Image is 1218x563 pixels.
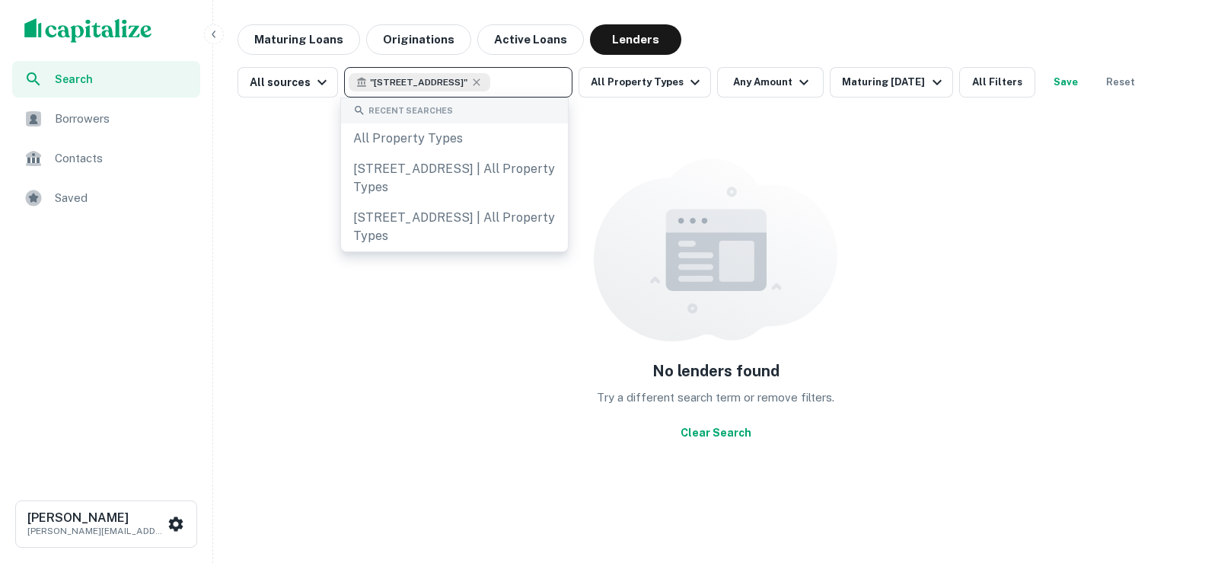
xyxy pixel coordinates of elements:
[366,24,471,55] button: Originations
[830,67,952,98] button: Maturing [DATE]
[341,154,568,203] div: [STREET_ADDRESS] | All Property Types
[341,123,568,154] div: All Property Types
[370,75,467,89] span: " [STREET_ADDRESS] "
[594,158,837,341] img: empty content
[238,24,360,55] button: Maturing Loans
[24,18,152,43] img: capitalize-logo.png
[579,67,711,98] button: All Property Types
[238,67,338,98] button: All sources
[590,24,681,55] button: Lenders
[15,501,197,548] button: [PERSON_NAME][PERSON_NAME][EMAIL_ADDRESS][DOMAIN_NAME]
[12,180,200,216] a: Saved
[12,140,200,177] a: Contacts
[55,189,191,207] span: Saved
[842,73,945,91] div: Maturing [DATE]
[1041,67,1090,98] button: Save your search to get updates of matches that match your search criteria.
[959,67,1035,98] button: All Filters
[597,389,834,407] p: Try a different search term or remove filters.
[12,61,200,98] a: Search
[1096,67,1145,98] button: Reset
[652,360,780,382] h5: No lenders found
[55,149,191,168] span: Contacts
[717,67,824,98] button: Any Amount
[368,104,453,117] span: Recent Searches
[55,71,191,88] span: Search
[27,512,164,524] h6: [PERSON_NAME]
[356,77,367,88] svg: Search for lender by keyword
[674,419,757,446] button: Clear Search
[341,203,568,251] div: [STREET_ADDRESS] | All Property Types
[1142,441,1218,514] iframe: Chat Widget
[55,110,191,128] span: Borrowers
[12,101,200,137] a: Borrowers
[477,24,584,55] button: Active Loans
[27,524,164,538] p: [PERSON_NAME][EMAIL_ADDRESS][DOMAIN_NAME]
[250,73,331,91] div: All sources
